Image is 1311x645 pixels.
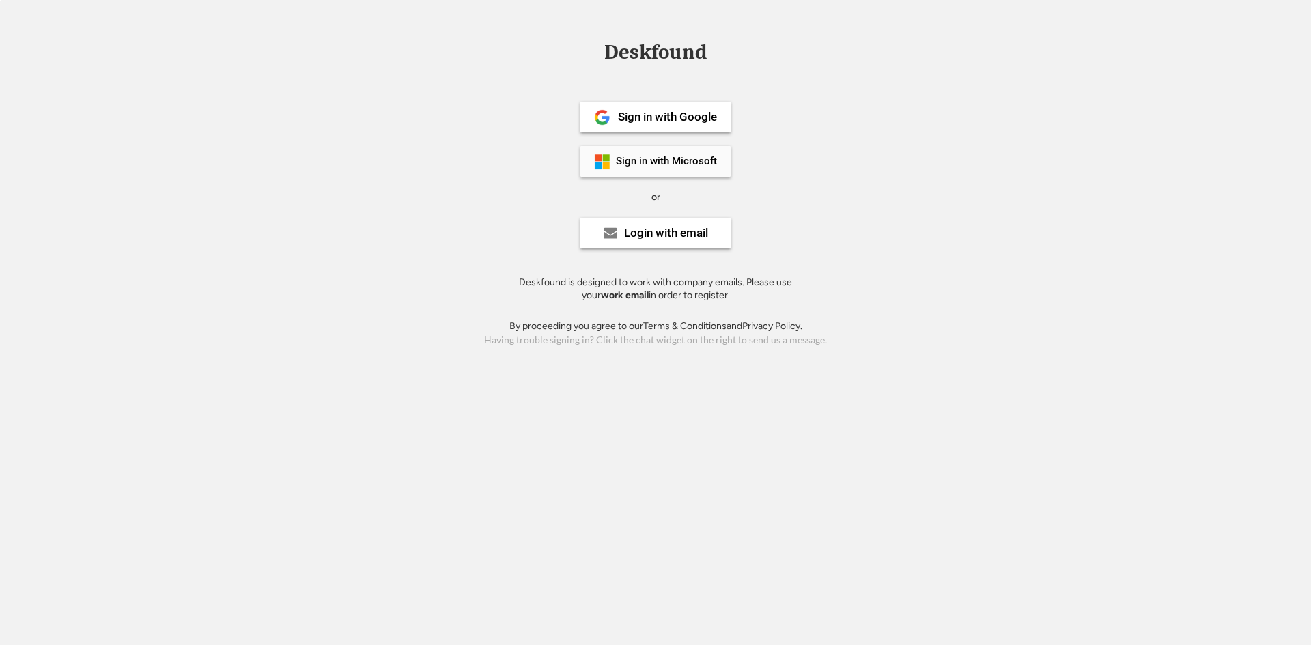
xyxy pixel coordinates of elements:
[643,320,727,332] a: Terms & Conditions
[651,190,660,204] div: or
[616,156,717,167] div: Sign in with Microsoft
[509,319,802,333] div: By proceeding you agree to our and
[594,109,610,126] img: 1024px-Google__G__Logo.svg.png
[624,227,708,239] div: Login with email
[742,320,802,332] a: Privacy Policy.
[618,111,717,123] div: Sign in with Google
[597,42,714,63] div: Deskfound
[594,154,610,170] img: ms-symbollockup_mssymbol_19.png
[502,276,809,302] div: Deskfound is designed to work with company emails. Please use your in order to register.
[601,289,649,301] strong: work email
